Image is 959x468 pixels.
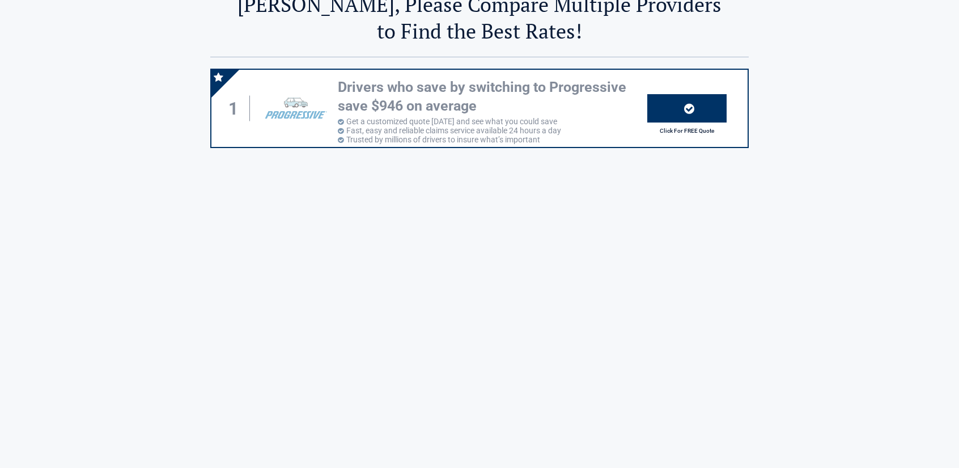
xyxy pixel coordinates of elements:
img: progressive's logo [260,91,332,126]
li: Fast, easy and reliable claims service available 24 hours a day [338,126,647,135]
div: 1 [223,96,250,121]
h2: Click For FREE Quote [647,128,727,134]
h3: Drivers who save by switching to Progressive save $946 on average [338,78,647,115]
li: Trusted by millions of drivers to insure what’s important [338,135,647,144]
li: Get a customized quote [DATE] and see what you could save [338,117,647,126]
